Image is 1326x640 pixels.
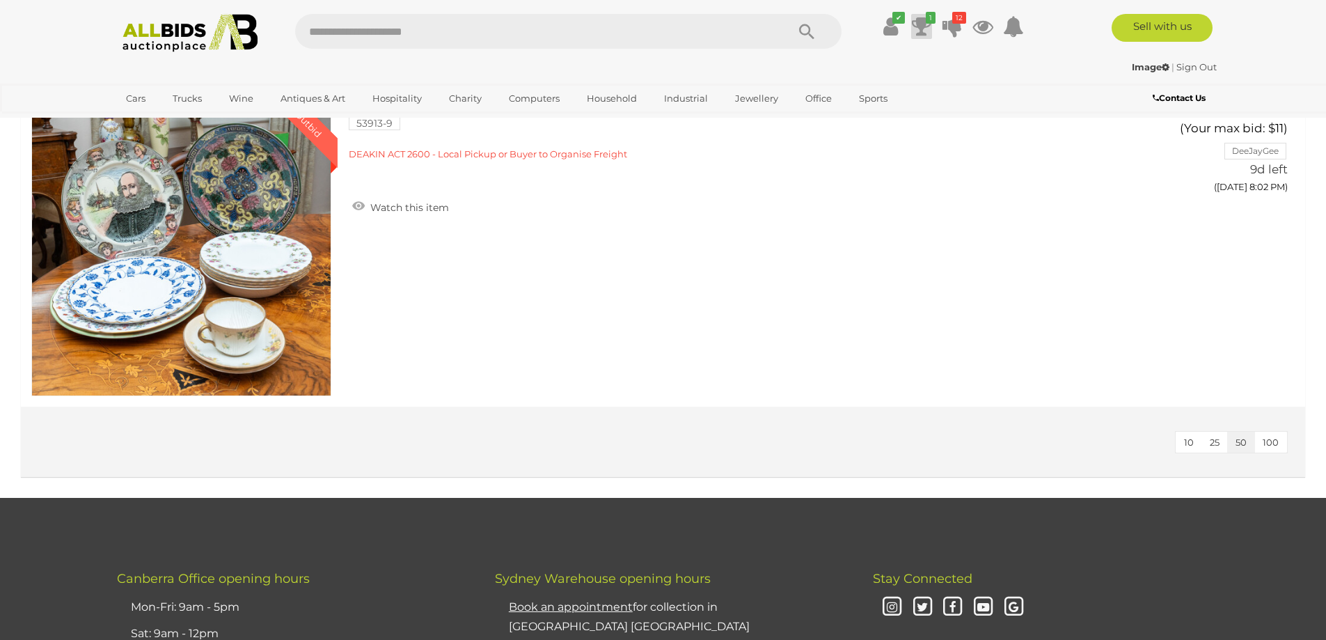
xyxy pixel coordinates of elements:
[271,87,354,110] a: Antiques & Art
[971,595,995,620] i: Youtube
[32,96,331,395] img: 53913-9a.jpg
[367,201,449,214] span: Watch this item
[873,571,972,586] span: Stay Connected
[117,87,155,110] a: Cars
[850,87,897,110] a: Sports
[1132,61,1171,72] a: Image
[1002,595,1026,620] i: Google
[495,571,711,586] span: Sydney Warehouse opening hours
[772,14,842,49] button: Search
[1153,93,1206,103] b: Contact Us
[1236,437,1247,448] span: 50
[274,89,338,153] div: Outbid
[1254,432,1287,453] button: 100
[115,14,266,52] img: Allbids.com.au
[1102,95,1291,200] a: $33 (Your max bid: $11) DeeJayGee 9d left ([DATE] 8:02 PM)
[952,12,966,24] i: 12
[509,600,750,634] a: Book an appointmentfor collection in [GEOGRAPHIC_DATA] [GEOGRAPHIC_DATA]
[440,87,491,110] a: Charity
[359,95,1080,161] a: Collection Antique and Vintage Royal Doulton & Royal [PERSON_NAME] Porcelain 53913-9 DEAKIN ACT 2...
[926,12,936,24] i: 1
[220,87,262,110] a: Wine
[940,595,965,620] i: Facebook
[578,87,646,110] a: Household
[117,110,234,133] a: [GEOGRAPHIC_DATA]
[881,14,901,39] a: ✔
[1210,437,1220,448] span: 25
[1184,437,1194,448] span: 10
[1153,91,1209,106] a: Contact Us
[1263,437,1279,448] span: 100
[1201,432,1228,453] button: 25
[349,196,452,217] a: Watch this item
[1132,61,1169,72] strong: Image
[1227,432,1255,453] button: 50
[655,87,717,110] a: Industrial
[911,14,932,39] a: 1
[1112,14,1213,42] a: Sell with us
[363,87,431,110] a: Hospitality
[880,595,904,620] i: Instagram
[117,571,310,586] span: Canberra Office opening hours
[500,87,569,110] a: Computers
[942,14,963,39] a: 12
[1171,61,1174,72] span: |
[796,87,841,110] a: Office
[31,95,331,396] a: Outbid
[892,12,905,24] i: ✔
[1176,61,1217,72] a: Sign Out
[1176,432,1202,453] button: 10
[127,594,460,621] li: Mon-Fri: 9am - 5pm
[726,87,787,110] a: Jewellery
[164,87,211,110] a: Trucks
[509,600,633,614] u: Book an appointment
[910,595,935,620] i: Twitter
